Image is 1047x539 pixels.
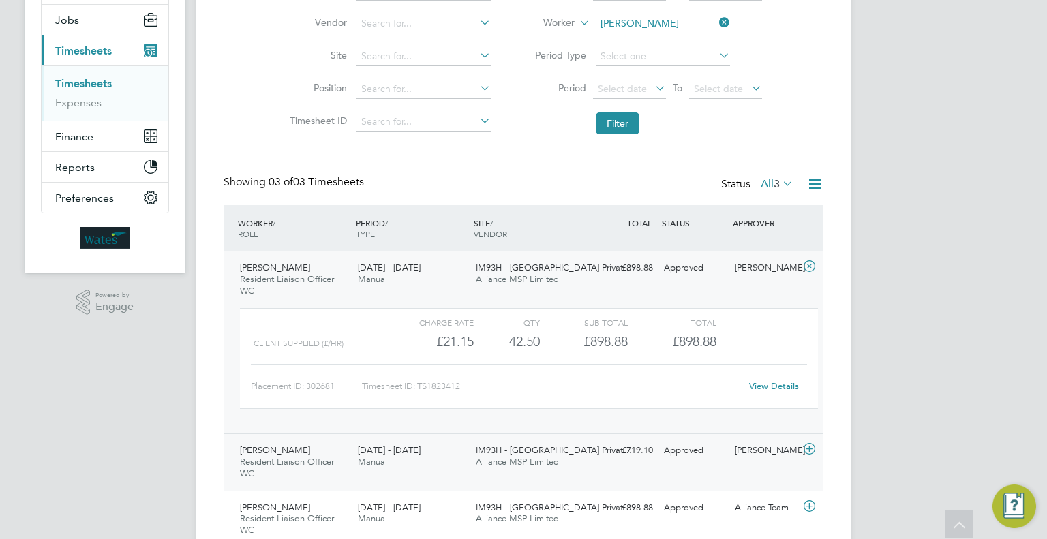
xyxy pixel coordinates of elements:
[42,121,168,151] button: Finance
[42,65,168,121] div: Timesheets
[95,290,134,301] span: Powered by
[356,228,375,239] span: TYPE
[474,228,507,239] span: VENDOR
[42,5,168,35] button: Jobs
[672,333,716,350] span: £898.88
[588,257,658,279] div: £898.88
[476,262,632,273] span: IM93H - [GEOGRAPHIC_DATA] Privat…
[240,456,334,479] span: Resident Liaison Officer WC
[240,262,310,273] span: [PERSON_NAME]
[658,211,729,235] div: STATUS
[358,502,421,513] span: [DATE] - [DATE]
[240,444,310,456] span: [PERSON_NAME]
[774,177,780,191] span: 3
[729,257,800,279] div: [PERSON_NAME]
[513,16,575,30] label: Worker
[286,16,347,29] label: Vendor
[254,339,344,348] span: Client Supplied (£/HR)
[95,301,134,313] span: Engage
[42,183,168,213] button: Preferences
[286,114,347,127] label: Timesheet ID
[596,14,730,33] input: Search for...
[694,82,743,95] span: Select date
[476,444,632,456] span: IM93H - [GEOGRAPHIC_DATA] Privat…
[356,112,491,132] input: Search for...
[729,211,800,235] div: APPROVER
[42,35,168,65] button: Timesheets
[42,152,168,182] button: Reports
[669,79,686,97] span: To
[540,314,628,330] div: Sub Total
[385,217,388,228] span: /
[749,380,799,392] a: View Details
[470,211,588,246] div: SITE
[224,175,367,189] div: Showing
[358,444,421,456] span: [DATE] - [DATE]
[240,502,310,513] span: [PERSON_NAME]
[476,502,632,513] span: IM93H - [GEOGRAPHIC_DATA] Privat…
[240,273,334,296] span: Resident Liaison Officer WC
[273,217,275,228] span: /
[474,314,540,330] div: QTY
[588,440,658,462] div: £719.10
[658,440,729,462] div: Approved
[476,273,559,285] span: Alliance MSP Limited
[596,47,730,66] input: Select one
[251,375,362,397] div: Placement ID: 302681
[729,497,800,519] div: Alliance Team
[358,262,421,273] span: [DATE] - [DATE]
[362,375,740,397] div: Timesheet ID: TS1823412
[55,191,114,204] span: Preferences
[358,273,387,285] span: Manual
[525,49,586,61] label: Period Type
[358,512,387,524] span: Manual
[476,456,559,467] span: Alliance MSP Limited
[729,440,800,462] div: [PERSON_NAME]
[41,227,169,249] a: Go to home page
[234,211,352,246] div: WORKER
[627,217,652,228] span: TOTAL
[386,314,474,330] div: Charge rate
[386,330,474,353] div: £21.15
[238,228,258,239] span: ROLE
[55,44,112,57] span: Timesheets
[588,497,658,519] div: £898.88
[286,82,347,94] label: Position
[269,175,364,189] span: 03 Timesheets
[596,112,639,134] button: Filter
[356,14,491,33] input: Search for...
[55,161,95,174] span: Reports
[240,512,334,536] span: Resident Liaison Officer WC
[76,290,134,315] a: Powered byEngage
[55,130,93,143] span: Finance
[358,456,387,467] span: Manual
[490,217,493,228] span: /
[992,484,1036,528] button: Engage Resource Center
[721,175,796,194] div: Status
[286,49,347,61] label: Site
[658,497,729,519] div: Approved
[474,330,540,353] div: 42.50
[761,177,793,191] label: All
[598,82,647,95] span: Select date
[658,257,729,279] div: Approved
[55,14,79,27] span: Jobs
[356,47,491,66] input: Search for...
[80,227,130,249] img: wates-logo-retina.png
[269,175,293,189] span: 03 of
[352,211,470,246] div: PERIOD
[476,512,559,524] span: Alliance MSP Limited
[55,77,112,90] a: Timesheets
[356,80,491,99] input: Search for...
[540,330,628,353] div: £898.88
[55,96,102,109] a: Expenses
[525,82,586,94] label: Period
[628,314,716,330] div: Total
